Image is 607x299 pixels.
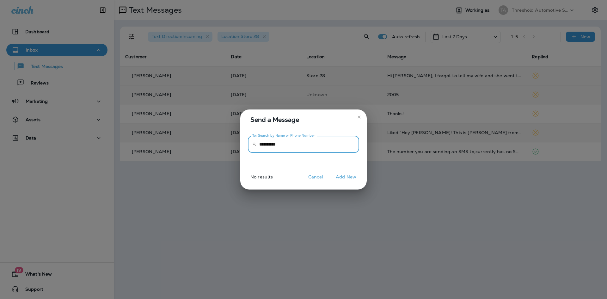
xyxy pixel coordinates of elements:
[333,172,359,182] button: Add New
[304,172,328,182] button: Cancel
[252,133,315,138] label: To: Search by Name or Phone Number
[354,112,364,122] button: close
[238,174,273,184] p: No results
[250,115,359,125] span: Send a Message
